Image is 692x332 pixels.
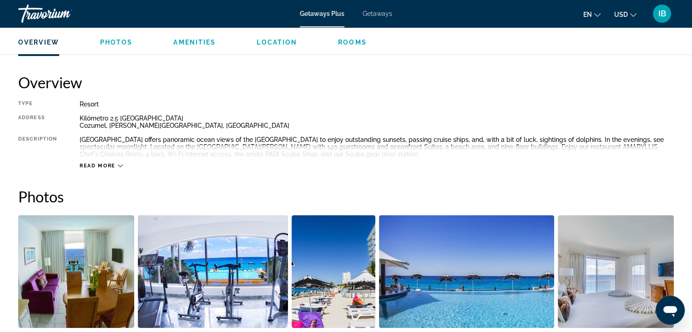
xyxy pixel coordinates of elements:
span: Photos [100,39,133,46]
div: Address [18,115,57,129]
button: Location [257,38,297,46]
a: Getaways [363,10,392,17]
h2: Overview [18,73,674,91]
button: Read more [80,162,123,169]
span: Overview [18,39,59,46]
button: User Menu [650,4,674,23]
button: Overview [18,38,59,46]
span: IB [658,9,666,18]
span: USD [614,11,628,18]
div: [GEOGRAPHIC_DATA] offers panoramic ocean views of the [GEOGRAPHIC_DATA] to enjoy outstanding suns... [80,136,674,158]
button: Open full-screen image slider [558,215,674,328]
button: Rooms [338,38,367,46]
span: en [583,11,592,18]
div: Kilómetro 2.5 [GEOGRAPHIC_DATA] Cozumel, [PERSON_NAME][GEOGRAPHIC_DATA], [GEOGRAPHIC_DATA] [80,115,674,129]
button: Change language [583,8,601,21]
div: Type [18,101,57,108]
div: Resort [80,101,674,108]
button: Photos [100,38,133,46]
button: Open full-screen image slider [18,215,134,328]
span: Amenities [173,39,216,46]
div: Description [18,136,57,158]
iframe: Button to launch messaging window [656,296,685,325]
span: Read more [80,163,116,169]
button: Open full-screen image slider [138,215,288,328]
button: Amenities [173,38,216,46]
span: Rooms [338,39,367,46]
button: Open full-screen image slider [292,215,376,328]
h2: Photos [18,187,674,206]
a: Getaways Plus [300,10,344,17]
span: Location [257,39,297,46]
button: Open full-screen image slider [379,215,554,328]
a: Travorium [18,2,109,25]
button: Change currency [614,8,636,21]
